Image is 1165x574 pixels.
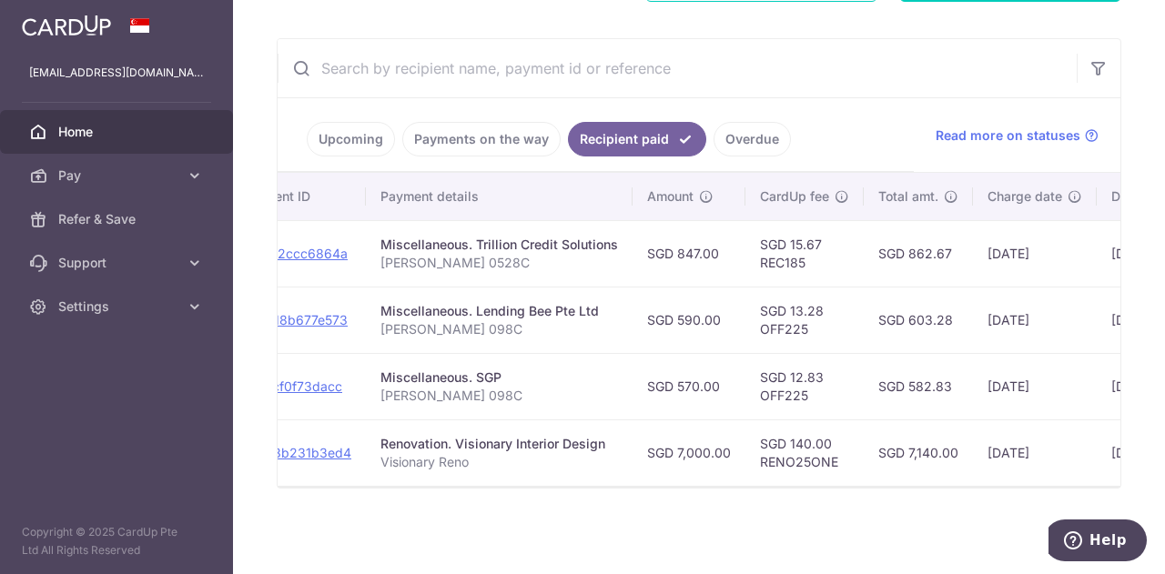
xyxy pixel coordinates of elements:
div: Miscellaneous. SGP [380,368,618,387]
a: Overdue [714,122,791,156]
span: Refer & Save [58,210,178,228]
a: Read more on statuses [936,126,1099,145]
td: SGD 140.00 RENO25ONE [745,419,864,486]
span: Settings [58,297,178,316]
p: [EMAIL_ADDRESS][DOMAIN_NAME] [29,64,204,82]
td: SGD 582.83 [864,353,973,419]
td: SGD 13.28 OFF225 [745,287,864,353]
a: Payments on the way [402,122,561,156]
a: txn_218b677e573 [241,312,348,327]
p: [PERSON_NAME] 098C [380,320,618,338]
span: Pay [58,166,178,185]
p: Visionary Reno [380,453,618,471]
td: SGD 590.00 [633,287,745,353]
div: Miscellaneous. Trillion Credit Solutions [380,236,618,254]
td: SGD 603.28 [864,287,973,353]
th: Payment details [366,173,633,220]
p: [PERSON_NAME] 0528C [380,254,618,272]
td: [DATE] [973,287,1097,353]
td: [DATE] [973,353,1097,419]
img: CardUp [22,15,111,36]
td: SGD 15.67 REC185 [745,220,864,287]
td: SGD 7,000.00 [633,419,745,486]
td: SGD 7,140.00 [864,419,973,486]
td: [DATE] [973,419,1097,486]
a: Upcoming [307,122,395,156]
a: txn_7cf0f73dacc [241,378,342,394]
th: Payment ID [227,173,366,220]
span: Total amt. [878,187,938,206]
a: Recipient paid [568,122,706,156]
td: SGD 862.67 [864,220,973,287]
iframe: Opens a widget where you can find more information [1048,519,1147,565]
div: Renovation. Visionary Interior Design [380,435,618,453]
span: CardUp fee [760,187,829,206]
p: [PERSON_NAME] 098C [380,387,618,405]
td: SGD 570.00 [633,353,745,419]
td: SGD 12.83 OFF225 [745,353,864,419]
td: SGD 847.00 [633,220,745,287]
span: Amount [647,187,694,206]
input: Search by recipient name, payment id or reference [278,39,1077,97]
span: Read more on statuses [936,126,1080,145]
span: Home [58,123,178,141]
td: [DATE] [973,220,1097,287]
span: Charge date [988,187,1062,206]
a: txn_03b231b3ed4 [241,445,351,460]
div: Miscellaneous. Lending Bee Pte Ltd [380,302,618,320]
span: Support [58,254,178,272]
a: txn_fc2ccc6864a [241,246,348,261]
